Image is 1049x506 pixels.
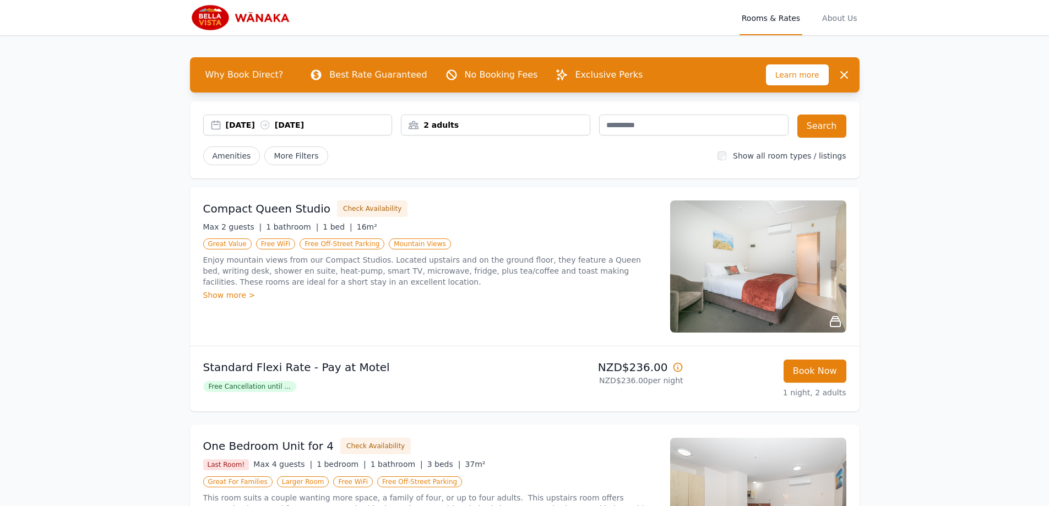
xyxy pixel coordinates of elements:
span: Last Room! [203,459,249,470]
span: More Filters [264,146,328,165]
p: No Booking Fees [465,68,538,81]
p: NZD$236.00 [529,360,683,375]
span: Larger Room [277,476,329,487]
p: Enjoy mountain views from our Compact Studios. Located upstairs and on the ground floor, they fea... [203,254,657,287]
button: Book Now [784,360,846,383]
h3: Compact Queen Studio [203,201,331,216]
p: NZD$236.00 per night [529,375,683,386]
h3: One Bedroom Unit for 4 [203,438,334,454]
span: 16m² [357,222,377,231]
p: Exclusive Perks [575,68,643,81]
div: Show more > [203,290,657,301]
span: Free WiFi [333,476,373,487]
button: Amenities [203,146,260,165]
span: Mountain Views [389,238,450,249]
span: Max 2 guests | [203,222,262,231]
span: Learn more [766,64,829,85]
span: Great Value [203,238,252,249]
span: Free Off-Street Parking [300,238,384,249]
img: Bella Vista Wanaka [190,4,296,31]
div: [DATE] [DATE] [226,119,392,130]
span: Free Off-Street Parking [377,476,462,487]
button: Check Availability [340,438,411,454]
span: Free Cancellation until ... [203,381,296,392]
span: 1 bed | [323,222,352,231]
div: 2 adults [401,119,590,130]
span: Why Book Direct? [197,64,292,86]
p: Best Rate Guaranteed [329,68,427,81]
span: 1 bathroom | [371,460,423,469]
span: Free WiFi [256,238,296,249]
span: Great For Families [203,476,273,487]
span: 1 bathroom | [266,222,318,231]
p: 1 night, 2 adults [692,387,846,398]
button: Check Availability [337,200,407,217]
span: 37m² [465,460,485,469]
label: Show all room types / listings [733,151,846,160]
span: 3 beds | [427,460,461,469]
p: Standard Flexi Rate - Pay at Motel [203,360,520,375]
span: Max 4 guests | [253,460,312,469]
button: Search [797,115,846,138]
span: 1 bedroom | [317,460,366,469]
